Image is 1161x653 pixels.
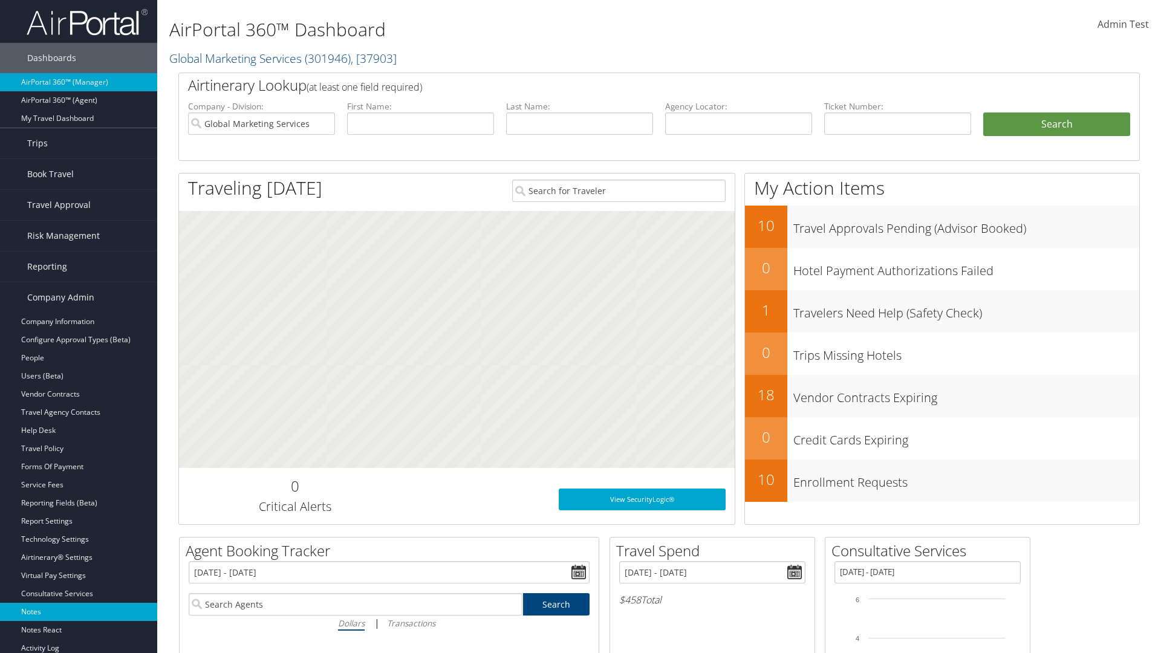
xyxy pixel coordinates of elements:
i: Dollars [338,617,365,629]
span: Trips [27,128,48,158]
span: , [ 37903 ] [351,50,397,67]
h2: Airtinerary Lookup [188,75,1050,96]
label: Agency Locator: [665,100,812,112]
h2: 0 [745,258,787,278]
h3: Credit Cards Expiring [793,426,1139,449]
h1: AirPortal 360™ Dashboard [169,17,822,42]
h2: 18 [745,385,787,405]
a: 10Enrollment Requests [745,460,1139,502]
span: Dashboards [27,43,76,73]
h2: 10 [745,215,787,236]
label: Company - Division: [188,100,335,112]
span: Risk Management [27,221,100,251]
h1: My Action Items [745,175,1139,201]
h2: 0 [745,342,787,363]
button: Search [983,112,1130,137]
label: Last Name: [506,100,653,112]
a: 0Trips Missing Hotels [745,333,1139,375]
span: Travel Approval [27,190,91,220]
h3: Critical Alerts [188,498,402,515]
h2: Consultative Services [831,541,1030,561]
h2: 1 [745,300,787,320]
h3: Vendor Contracts Expiring [793,383,1139,406]
h3: Hotel Payment Authorizations Failed [793,256,1139,279]
h1: Traveling [DATE] [188,175,322,201]
a: 0Credit Cards Expiring [745,417,1139,460]
input: Search for Traveler [512,180,726,202]
h2: 10 [745,469,787,490]
a: 1Travelers Need Help (Safety Check) [745,290,1139,333]
span: (at least one field required) [307,80,422,94]
h2: 0 [188,476,402,496]
span: $458 [619,593,641,606]
h6: Total [619,593,805,606]
h2: Agent Booking Tracker [186,541,599,561]
h2: Travel Spend [616,541,815,561]
tspan: 4 [856,635,859,642]
img: airportal-logo.png [27,8,148,36]
span: Company Admin [27,282,94,313]
i: Transactions [387,617,435,629]
div: | [189,616,590,631]
a: 10Travel Approvals Pending (Advisor Booked) [745,206,1139,248]
a: 0Hotel Payment Authorizations Failed [745,248,1139,290]
a: 18Vendor Contracts Expiring [745,375,1139,417]
h3: Trips Missing Hotels [793,341,1139,364]
a: Admin Test [1098,6,1149,44]
h3: Travelers Need Help (Safety Check) [793,299,1139,322]
a: Global Marketing Services [169,50,397,67]
span: Book Travel [27,159,74,189]
h3: Travel Approvals Pending (Advisor Booked) [793,214,1139,237]
label: Ticket Number: [824,100,971,112]
input: Search Agents [189,593,522,616]
tspan: 6 [856,596,859,603]
h3: Enrollment Requests [793,468,1139,491]
span: Reporting [27,252,67,282]
a: Search [523,593,590,616]
span: Admin Test [1098,18,1149,31]
label: First Name: [347,100,494,112]
span: ( 301946 ) [305,50,351,67]
a: View SecurityLogic® [559,489,726,510]
h2: 0 [745,427,787,447]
